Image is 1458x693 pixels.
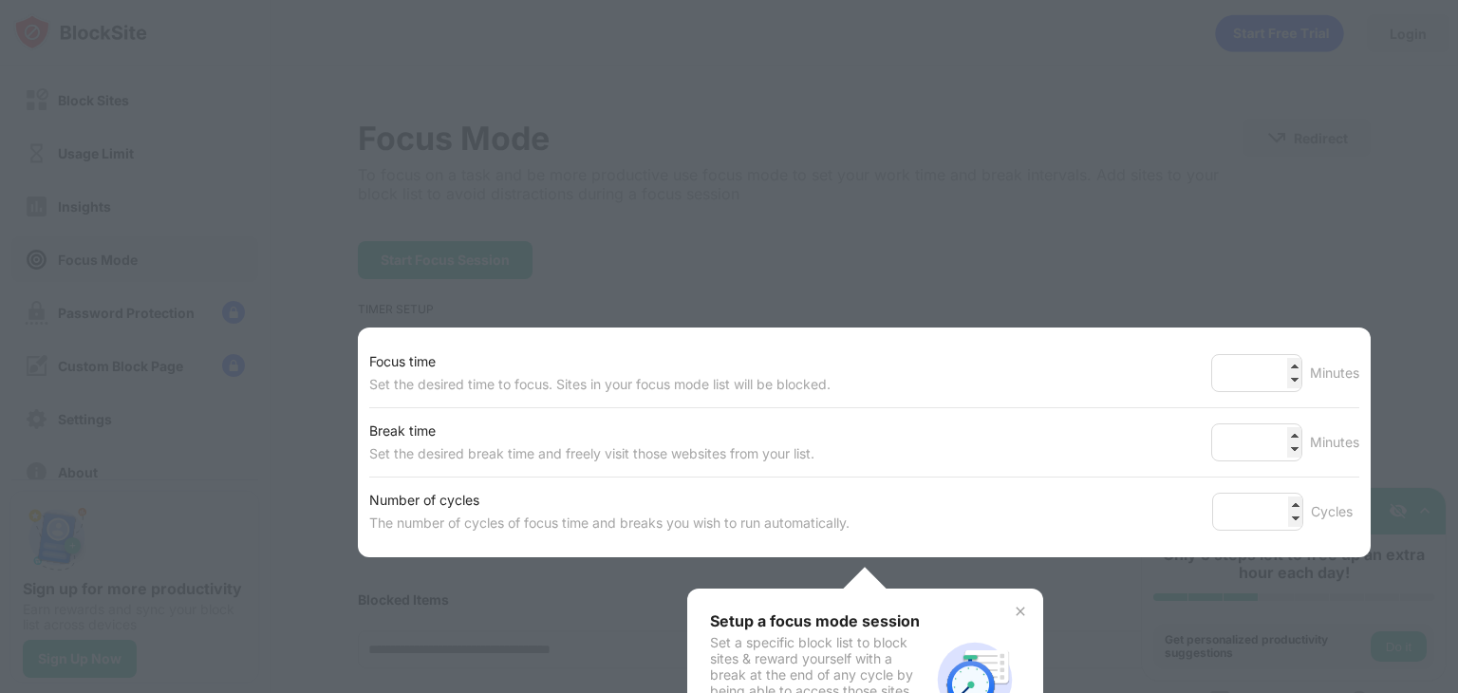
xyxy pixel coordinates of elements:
[369,512,850,534] div: The number of cycles of focus time and breaks you wish to run automatically.
[1310,431,1359,454] div: Minutes
[369,489,850,512] div: Number of cycles
[369,373,831,396] div: Set the desired time to focus. Sites in your focus mode list will be blocked.
[1311,500,1359,523] div: Cycles
[369,350,831,373] div: Focus time
[369,420,814,442] div: Break time
[1013,604,1028,619] img: x-button.svg
[710,611,929,630] div: Setup a focus mode session
[369,442,814,465] div: Set the desired break time and freely visit those websites from your list.
[1310,362,1359,384] div: Minutes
